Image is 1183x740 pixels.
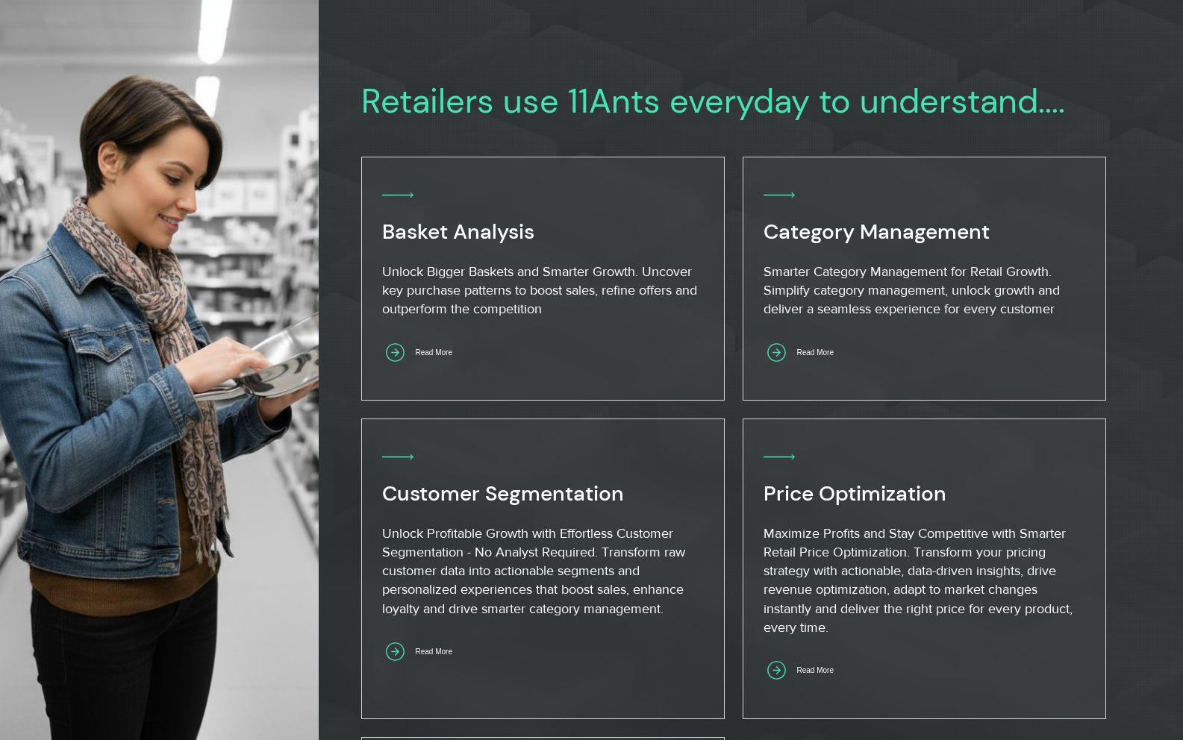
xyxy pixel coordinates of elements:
a: Read More [382,338,488,367]
a: Read More [764,656,870,686]
span: Read More [797,348,834,357]
span: Read More [416,647,452,656]
span: Retailers use 11Ants everyday to understand.... [361,79,1065,123]
a: Read More [764,338,870,367]
p: Unlock Profitable Growth with Effortless Customer Segmentation - No Analyst Required. Transform r... [382,524,703,618]
p: Unlock Bigger Baskets and Smarter Growth. Uncover key purchase patterns to boost sales, refine of... [382,263,703,319]
span: Customer Segmentation [382,480,624,507]
span: Basket Analysis [382,218,534,245]
span: Category Management [764,218,990,245]
a: Read More [382,637,488,666]
span: Read More [797,666,834,674]
span: Read More [416,348,452,357]
p: Smarter Category Management for Retail Growth. Simplify category management, unlock growth and de... [764,263,1084,319]
span: Price Optimization [764,480,946,507]
p: Maximize Profits and Stay Competitive with Smarter Retail Price Optimization. Transform your pric... [764,524,1084,637]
